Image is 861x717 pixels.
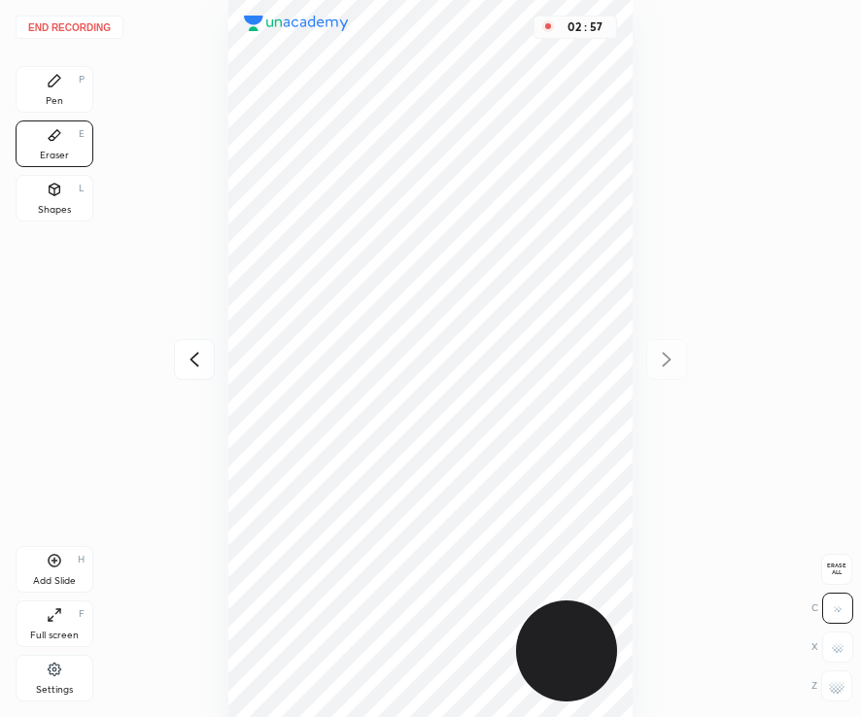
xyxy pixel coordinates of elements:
div: Add Slide [33,576,76,586]
div: Settings [36,685,73,695]
div: L [79,184,85,193]
button: End recording [16,16,123,39]
div: P [79,75,85,85]
div: X [811,632,853,663]
div: F [79,609,85,619]
div: C [811,593,853,624]
div: H [78,555,85,564]
div: Pen [46,96,63,106]
div: Z [811,670,852,701]
div: Shapes [38,205,71,215]
div: Full screen [30,631,79,640]
div: 02 : 57 [562,20,608,34]
img: logo.38c385cc.svg [244,16,349,31]
span: Erase all [822,563,851,576]
div: Eraser [40,151,69,160]
div: E [79,129,85,139]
